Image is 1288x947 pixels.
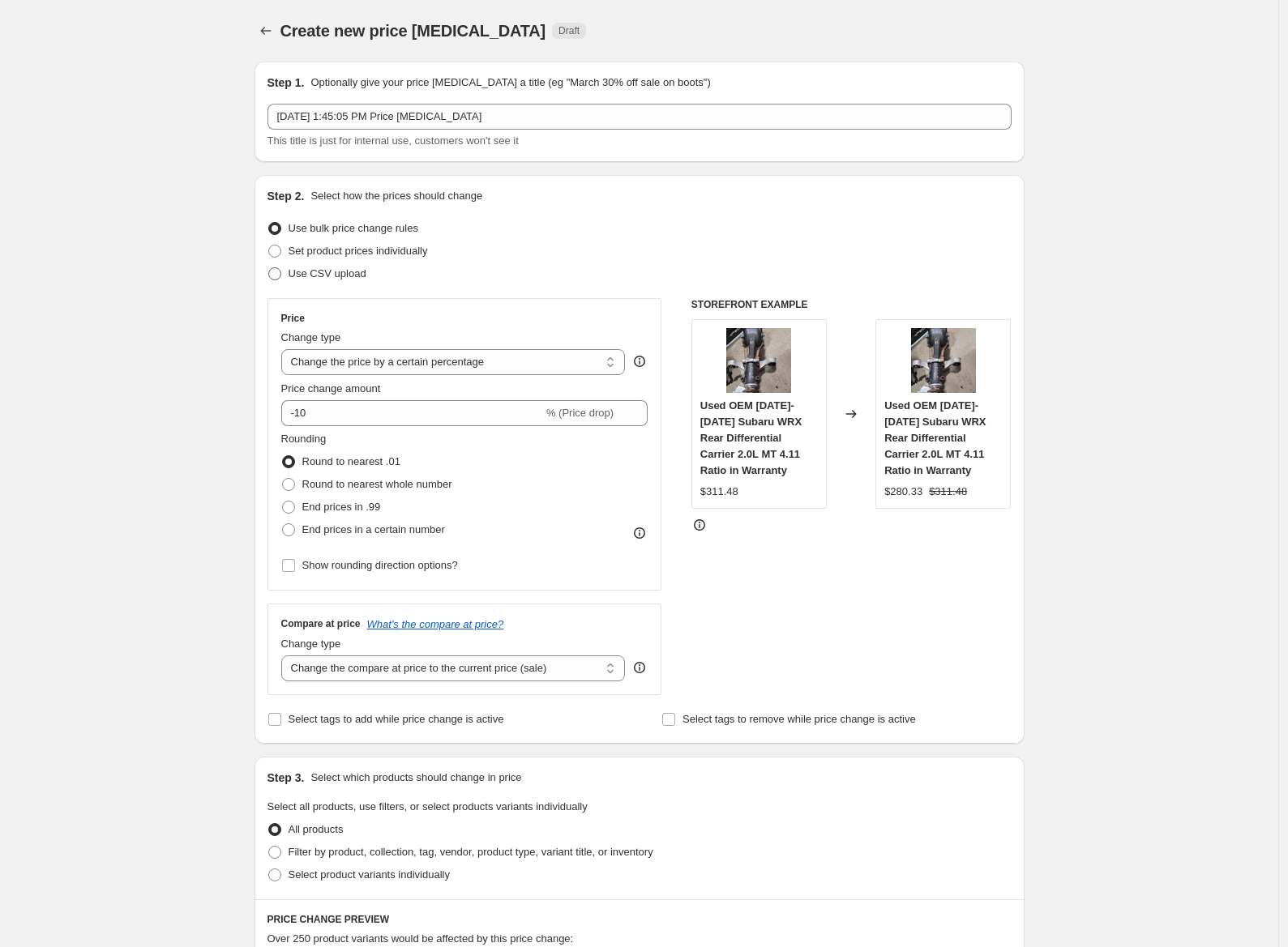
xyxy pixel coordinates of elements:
span: All products [289,823,344,835]
h6: PRICE CHANGE PREVIEW [267,913,1012,926]
input: 30% off holiday sale [267,104,1012,130]
h6: STOREFRONT EXAMPLE [691,298,1012,311]
span: Round to nearest .01 [302,455,400,467]
div: $311.48 [700,484,738,500]
span: Change type [281,638,341,650]
p: Optionally give your price [MEDICAL_DATA] a title (eg "March 30% off sale on boots") [310,75,710,91]
span: Used OEM [DATE]-[DATE] Subaru WRX Rear Differential Carrier 2.0L MT 4.11 Ratio in Warranty [700,399,802,476]
h3: Compare at price [281,617,361,630]
span: Used OEM [DATE]-[DATE] Subaru WRX Rear Differential Carrier 2.0L MT 4.11 Ratio in Warranty [884,399,986,476]
span: Select tags to remove while price change is active [683,713,916,725]
img: s-l500_80x.webp [911,328,976,393]
button: Price change jobs [255,19,277,42]
span: Filter by product, collection, tag, vendor, product type, variant title, or inventory [289,846,653,858]
span: Over 250 product variants would be affected by this price change: [267,932,574,945]
span: Set product prices individually [289,245,428,257]
span: % (Price drop) [546,407,614,419]
span: Rounding [281,433,327,445]
span: Select product variants individually [289,868,450,881]
span: Round to nearest whole number [302,478,452,490]
div: $280.33 [884,484,922,500]
h2: Step 2. [267,188,305,204]
strike: $311.48 [929,484,967,500]
span: Create new price [MEDICAL_DATA] [280,22,546,40]
span: Use bulk price change rules [289,222,418,234]
span: Price change amount [281,382,381,395]
span: Change type [281,331,341,343]
h2: Step 1. [267,75,305,91]
span: This title is just for internal use, customers won't see it [267,134,519,147]
span: Select all products, use filters, or select products variants individually [267,800,588,813]
span: End prices in .99 [302,501,381,513]
span: Select tags to add while price change is active [289,713,504,725]
span: End prices in a certain number [302,523,445,535]
span: Draft [558,24,580,37]
h3: Price [281,312,305,325]
span: Use CSV upload [289,267,366,279]
button: What's the compare at price? [367,618,504,630]
img: s-l500_80x.webp [726,328,791,393]
h2: Step 3. [267,770,305,786]
input: -15 [281,400,543,426]
div: help [631,659,648,676]
span: Show rounding direction options? [302,559,458,571]
p: Select which products should change in price [310,770,521,786]
p: Select how the prices should change [310,188,482,204]
div: help [631,353,648,369]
